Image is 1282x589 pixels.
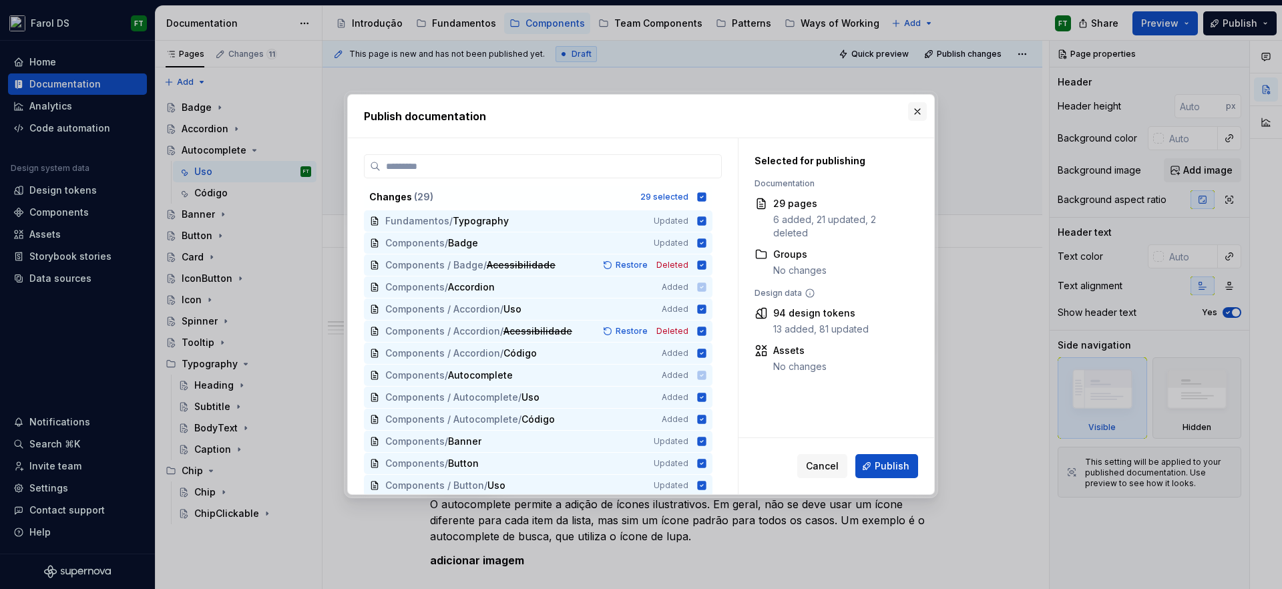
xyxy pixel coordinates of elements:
span: / [449,214,453,228]
div: 13 added, 81 updated [773,323,869,336]
span: / [500,347,503,360]
span: Publish [875,459,909,473]
span: ( 29 ) [414,191,433,202]
span: Updated [654,238,688,248]
span: / [518,391,521,404]
span: Typography [453,214,509,228]
span: Código [503,347,537,360]
div: No changes [773,360,827,373]
span: Restore [616,326,648,337]
div: Assets [773,344,827,357]
div: Changes [369,190,632,204]
span: Updated [654,216,688,226]
span: / [518,413,521,426]
span: / [484,479,487,492]
span: Updated [654,458,688,469]
span: Components / Autocomplete [385,413,518,426]
span: Deleted [656,326,688,337]
span: Components / Accordion [385,303,500,316]
div: Selected for publishing [755,154,903,168]
span: Added [662,392,688,403]
span: Components / Accordion [385,347,500,360]
span: Components / Button [385,479,484,492]
span: Uso [503,303,530,316]
span: / [500,303,503,316]
button: Cancel [797,454,847,478]
span: / [500,325,503,338]
span: Added [662,304,688,315]
button: Restore [599,325,654,338]
span: Added [662,348,688,359]
div: 29 selected [640,192,688,202]
span: Components [385,457,445,470]
span: Cancel [806,459,839,473]
span: Components [385,435,445,448]
div: Groups [773,248,827,261]
span: Restore [616,260,648,270]
span: Button [448,457,479,470]
div: 94 design tokens [773,307,869,320]
div: Design data [755,288,903,299]
h2: Publish documentation [364,108,918,124]
span: Components / Autocomplete [385,391,518,404]
button: Restore [599,258,654,272]
div: 29 pages [773,197,903,210]
span: Badge [448,236,478,250]
span: Added [662,414,688,425]
span: Components / Accordion [385,325,500,338]
span: Uso [487,479,514,492]
div: 6 added, 21 updated, 2 deleted [773,213,903,240]
span: Acessibilidade [487,258,556,272]
div: Documentation [755,178,903,189]
span: Código [521,413,555,426]
span: Acessibilidade [503,325,572,338]
span: Fundamentos [385,214,449,228]
span: / [445,457,448,470]
button: Publish [855,454,918,478]
span: Banner [448,435,481,448]
span: Uso [521,391,548,404]
span: / [445,435,448,448]
span: Deleted [656,260,688,270]
span: Updated [654,436,688,447]
div: No changes [773,264,827,277]
span: Components [385,236,445,250]
span: Components / Badge [385,258,483,272]
span: / [483,258,487,272]
span: Updated [654,480,688,491]
span: / [445,236,448,250]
